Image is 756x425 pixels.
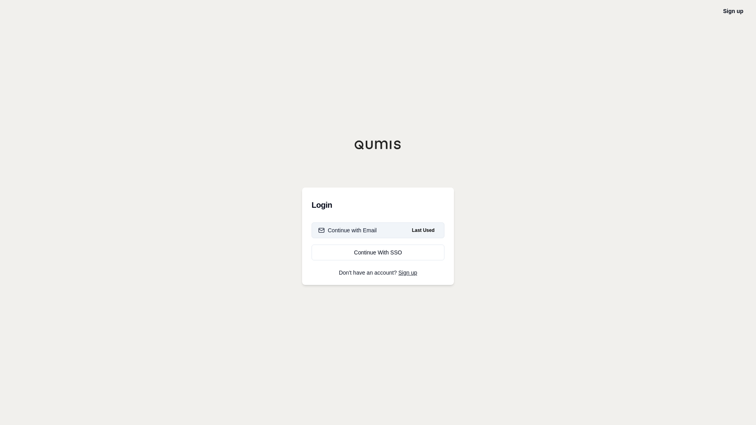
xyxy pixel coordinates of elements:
div: Continue with Email [318,226,377,234]
a: Sign up [723,8,743,14]
a: Continue With SSO [312,245,444,260]
a: Sign up [399,269,417,276]
p: Don't have an account? [312,270,444,275]
h3: Login [312,197,444,213]
button: Continue with EmailLast Used [312,222,444,238]
div: Continue With SSO [318,249,438,256]
img: Qumis [354,140,402,150]
span: Last Used [409,226,438,235]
